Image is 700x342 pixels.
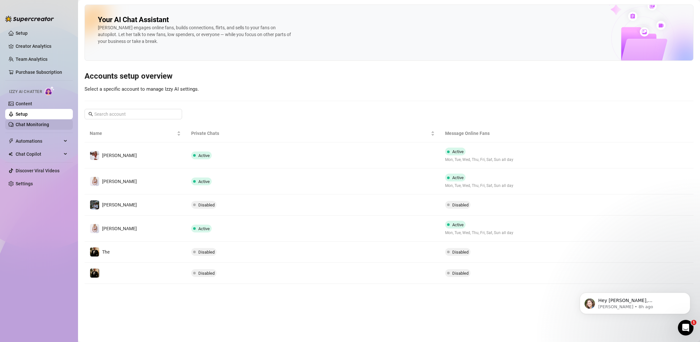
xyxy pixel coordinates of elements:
[445,183,513,189] span: Mon, Tue, Wed, Thu, Fri, Sat, Sun all day
[445,157,513,163] span: Mon, Tue, Wed, Thu, Fri, Sat, Sun all day
[98,15,169,24] h2: Your AI Chat Assistant
[88,112,93,116] span: search
[16,67,68,77] a: Purchase Subscription
[452,271,469,276] span: Disabled
[90,269,99,278] img: ️
[445,230,513,236] span: Mon, Tue, Wed, Thu, Fri, Sat, Sun all day
[198,271,215,276] span: Disabled
[90,247,99,256] img: The
[85,125,186,142] th: Name
[45,86,55,96] img: AI Chatter
[452,149,464,154] span: Active
[85,86,199,92] span: Select a specific account to manage Izzy AI settings.
[90,200,99,209] img: Alexander
[452,175,464,180] span: Active
[452,222,464,227] span: Active
[198,250,215,255] span: Disabled
[102,226,137,231] span: [PERSON_NAME]
[198,226,210,231] span: Active
[5,16,54,22] img: logo-BBDzfeDw.svg
[85,71,693,82] h3: Accounts setup overview
[16,122,49,127] a: Chat Monitoring
[102,153,137,158] span: [PERSON_NAME]
[191,130,429,137] span: Private Chats
[16,101,32,106] a: Content
[678,320,693,335] iframe: Intercom live chat
[90,177,99,186] img: ashley
[198,179,210,184] span: Active
[102,249,110,255] span: The
[94,111,173,118] input: Search account
[198,203,215,207] span: Disabled
[90,151,99,160] img: ashley
[98,24,293,45] div: [PERSON_NAME] engages online fans, builds connections, flirts, and sells to your fans on autopilo...
[90,224,99,233] img: Ashley
[16,41,68,51] a: Creator Analytics
[440,125,609,142] th: Message Online Fans
[16,112,28,117] a: Setup
[452,250,469,255] span: Disabled
[186,125,440,142] th: Private Chats
[570,279,700,324] iframe: Intercom notifications message
[90,130,176,137] span: Name
[9,89,42,95] span: Izzy AI Chatter
[452,203,469,207] span: Disabled
[16,149,62,159] span: Chat Copilot
[16,168,59,173] a: Discover Viral Videos
[198,153,210,158] span: Active
[16,136,62,146] span: Automations
[8,152,13,156] img: Chat Copilot
[102,202,137,207] span: [PERSON_NAME]
[102,179,137,184] span: [PERSON_NAME]
[8,138,14,144] span: thunderbolt
[16,31,28,36] a: Setup
[16,181,33,186] a: Settings
[691,320,696,325] span: 1
[16,57,47,62] a: Team Analytics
